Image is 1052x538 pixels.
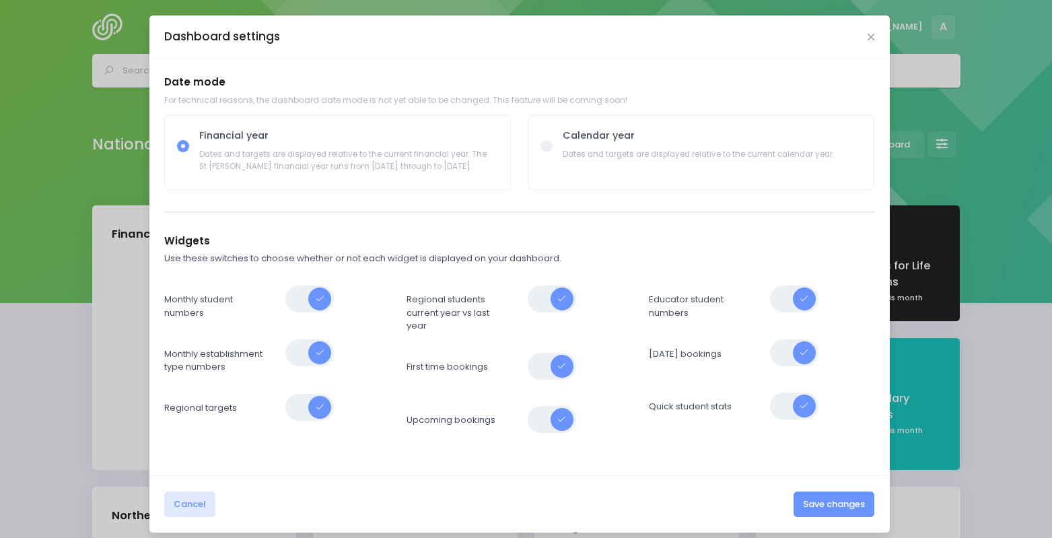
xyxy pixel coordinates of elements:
[794,492,874,517] button: Save changes
[398,287,520,339] label: Regional students current year vs last year
[868,34,874,40] button: Close
[156,341,277,380] label: Monthly establishment type numbers
[164,235,874,247] h6: Widgets
[640,394,761,432] label: Quick student stats
[164,94,874,106] p: For technical reasons, the dashboard date mode is not yet able to be changed. This feature will b...
[563,129,635,143] span: Calendar year
[199,129,269,143] span: Financial year
[398,407,520,445] label: Upcoming bookings
[156,287,277,326] label: Monthly student numbers
[164,492,215,517] button: Cancel
[640,287,761,326] label: Educator student numbers
[398,354,520,392] label: First time bookings
[199,143,498,172] span: Dates and targets are displayed relative to the current financial year. The St [PERSON_NAME] fina...
[563,143,862,161] span: Dates and targets are displayed relative to the current calendar year.
[164,28,280,45] h5: Dashboard settings
[164,75,225,90] label: Date mode
[164,252,874,265] p: Use these switches to choose whether or not each widget is displayed on your dashboard.
[640,341,761,378] label: [DATE] bookings
[156,395,277,433] label: Regional targets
